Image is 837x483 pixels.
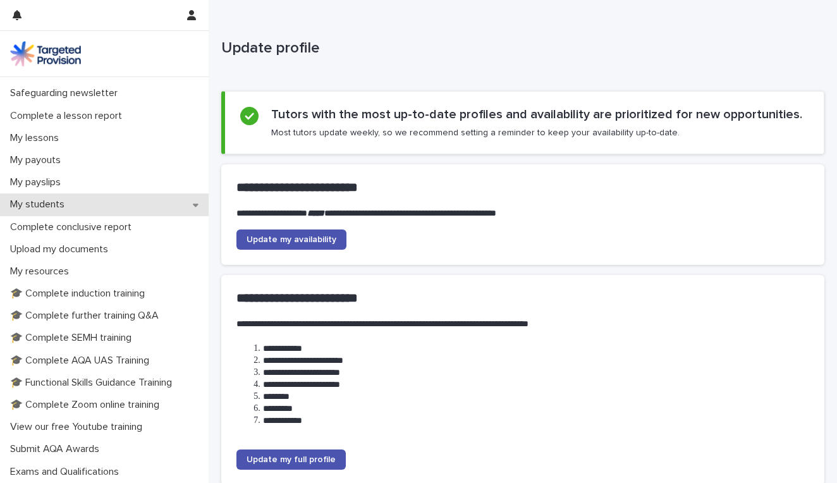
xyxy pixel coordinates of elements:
[5,199,75,211] p: My students
[5,288,155,300] p: 🎓 Complete induction training
[5,443,109,455] p: Submit AQA Awards
[5,221,142,233] p: Complete conclusive report
[5,266,79,278] p: My resources
[247,235,336,244] span: Update my availability
[221,39,819,58] p: Update profile
[5,377,182,389] p: 🎓 Functional Skills Guidance Training
[236,449,346,470] a: Update my full profile
[5,310,169,322] p: 🎓 Complete further training Q&A
[5,87,128,99] p: Safeguarding newsletter
[271,107,802,122] h2: Tutors with the most up-to-date profiles and availability are prioritized for new opportunities.
[5,355,159,367] p: 🎓 Complete AQA UAS Training
[5,132,69,144] p: My lessons
[5,466,129,478] p: Exams and Qualifications
[5,332,142,344] p: 🎓 Complete SEMH training
[10,41,81,66] img: M5nRWzHhSzIhMunXDL62
[5,399,169,411] p: 🎓 Complete Zoom online training
[5,421,152,433] p: View our free Youtube training
[5,243,118,255] p: Upload my documents
[236,229,346,250] a: Update my availability
[5,176,71,188] p: My payslips
[5,110,132,122] p: Complete a lesson report
[5,154,71,166] p: My payouts
[247,455,336,464] span: Update my full profile
[271,127,680,138] p: Most tutors update weekly, so we recommend setting a reminder to keep your availability up-to-date.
